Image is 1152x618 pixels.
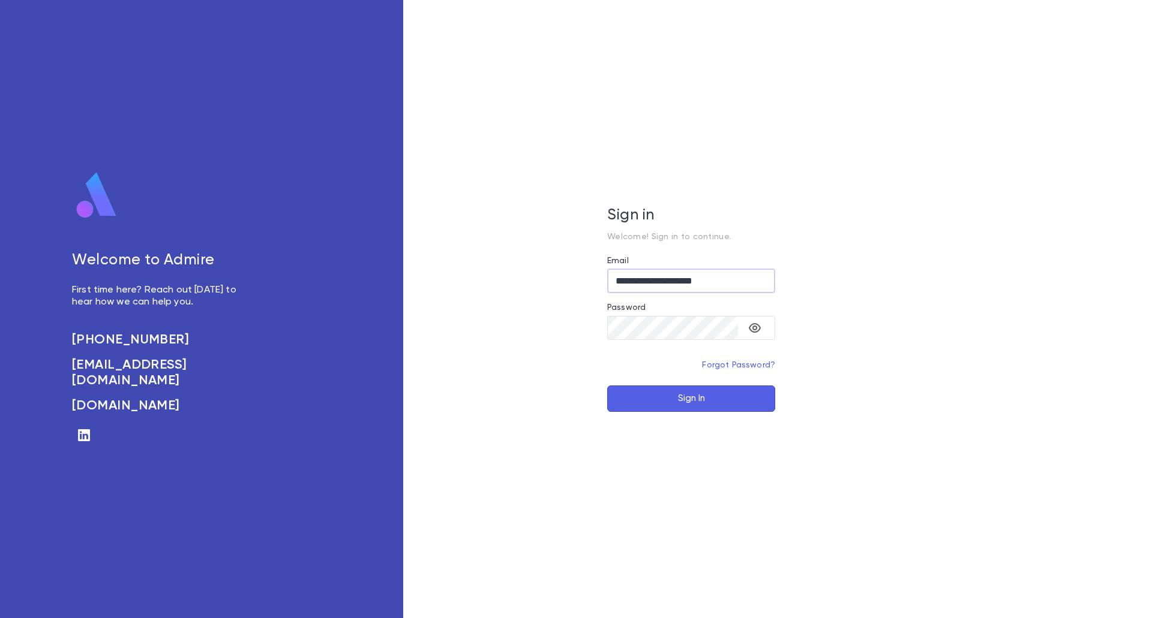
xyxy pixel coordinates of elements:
a: [PHONE_NUMBER] [72,332,250,348]
button: Sign In [607,385,775,412]
label: Email [607,256,629,266]
p: First time here? Reach out [DATE] to hear how we can help you. [72,284,250,308]
a: [DOMAIN_NAME] [72,398,250,414]
a: [EMAIL_ADDRESS][DOMAIN_NAME] [72,357,250,388]
h5: Welcome to Admire [72,252,250,270]
img: logo [72,171,121,219]
p: Welcome! Sign in to continue. [607,232,775,242]
button: toggle password visibility [743,316,767,340]
a: Forgot Password? [702,361,775,369]
label: Password [607,303,646,312]
h5: Sign in [607,207,775,225]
